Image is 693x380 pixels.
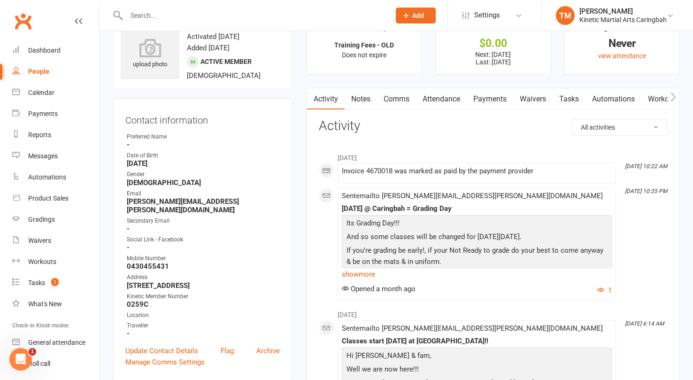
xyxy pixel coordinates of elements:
[467,88,513,110] a: Payments
[12,40,99,61] a: Dashboard
[579,7,667,16] div: [PERSON_NAME]
[127,217,280,225] div: Secondary Email
[127,159,280,168] strong: [DATE]
[127,311,280,320] div: Location
[127,225,280,233] strong: -
[127,281,280,290] strong: [STREET_ADDRESS]
[221,345,234,357] a: Flag
[127,170,280,179] div: Gender
[625,188,667,194] i: [DATE] 10:35 PM
[444,51,542,66] p: Next: [DATE] Last: [DATE]
[12,146,99,167] a: Messages
[28,216,55,223] div: Gradings
[28,279,45,287] div: Tasks
[29,348,36,356] span: 1
[597,285,612,296] button: 1
[12,251,99,272] a: Workouts
[12,209,99,230] a: Gradings
[28,173,66,181] div: Automations
[121,39,179,70] div: upload photo
[342,268,612,281] a: show more
[641,88,686,110] a: Workouts
[28,300,62,308] div: What's New
[342,167,612,175] div: Invoice 4670018 was marked as paid by the payment provider
[598,52,646,60] a: view attendance
[200,58,252,65] span: Active member
[28,194,69,202] div: Product Sales
[319,305,668,320] li: [DATE]
[444,39,542,48] div: $0.00
[11,9,35,33] a: Clubworx
[334,41,394,49] strong: Training Fees - OLD
[573,39,671,48] div: Never
[513,88,553,110] a: Waivers
[127,262,280,271] strong: 0430455431
[416,88,467,110] a: Attendance
[127,140,280,149] strong: -
[307,88,345,110] a: Activity
[12,124,99,146] a: Reports
[28,360,50,367] div: Roll call
[187,32,239,41] time: Activated [DATE]
[342,51,386,59] span: Does not expire
[28,110,58,117] div: Payments
[127,178,280,187] strong: [DEMOGRAPHIC_DATA]
[396,8,436,23] button: Add
[412,12,424,19] span: Add
[127,329,280,338] strong: -
[625,320,664,327] i: [DATE] 6:14 AM
[28,237,51,244] div: Waivers
[377,88,416,110] a: Comms
[474,5,500,26] span: Settings
[344,350,609,364] p: Hi [PERSON_NAME] & fam,
[337,23,343,32] i: ✓
[28,68,49,75] div: People
[344,231,609,245] p: And so some classes will be changed for [DATE][DATE].
[127,273,280,282] div: Address
[51,278,59,286] span: 1
[344,364,609,377] p: Well we are now here!!!
[127,300,280,309] strong: 0259C
[342,285,416,293] span: Opened a month ago
[28,47,61,54] div: Dashboard
[123,9,384,22] input: Search...
[12,188,99,209] a: Product Sales
[28,258,56,265] div: Workouts
[28,131,51,139] div: Reports
[127,189,280,198] div: Email
[28,89,54,96] div: Calendar
[553,88,585,110] a: Tasks
[12,332,99,353] a: General attendance kiosk mode
[12,61,99,82] a: People
[344,217,609,231] p: Its Grading Day!!!
[127,321,280,330] div: Traveller
[127,151,280,160] div: Date of Birth
[12,272,99,294] a: Tasks 1
[579,16,667,24] div: Kinetic Martial Arts Caringbah
[187,71,261,80] span: [DEMOGRAPHIC_DATA]
[625,163,667,170] i: [DATE] 10:22 AM
[319,119,668,133] h3: Activity
[342,337,612,345] div: Classes start [DATE] at [GEOGRAPHIC_DATA]!!
[12,353,99,374] a: Roll call
[125,357,205,368] a: Manage Comms Settings
[127,243,280,252] strong: -
[256,345,280,357] a: Archive
[125,345,198,357] a: Update Contact Details
[127,132,280,141] div: Preferred Name
[127,235,280,244] div: Social Link - Facebook
[12,167,99,188] a: Automations
[12,294,99,315] a: What's New
[9,348,32,371] iframe: Intercom live chat
[127,292,280,301] div: Kinetic Member Number
[12,103,99,124] a: Payments
[319,148,668,163] li: [DATE]
[342,205,612,213] div: [DATE] @ Caringbah = Grading Day
[12,230,99,251] a: Waivers
[187,44,230,52] time: Added [DATE]
[345,88,377,110] a: Notes
[125,111,280,125] h3: Contact information
[342,192,603,200] span: Sent email to [PERSON_NAME][EMAIL_ADDRESS][PERSON_NAME][DOMAIN_NAME]
[127,254,280,263] div: Mobile Number
[344,245,609,270] p: If you're grading be early!, if your Not Ready to grade do your best to come anyway & be on the m...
